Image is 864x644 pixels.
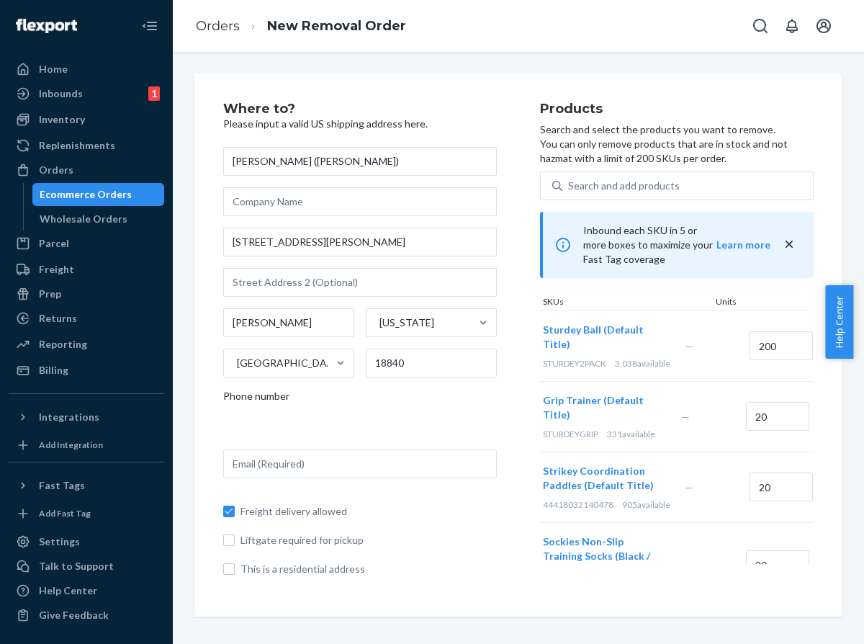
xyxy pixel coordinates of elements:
h2: Products [540,102,814,117]
button: Open Search Box [746,12,775,40]
a: Reporting [9,333,164,356]
input: ZIP Code [366,349,497,377]
div: Ecommerce Orders [40,187,132,202]
button: Open account menu [809,12,838,40]
ol: breadcrumbs [184,5,418,48]
div: SKUs [540,295,713,310]
span: Grip Trainer (Default Title) [543,394,644,421]
div: Give Feedback [39,608,109,622]
input: Quantity [750,473,813,501]
div: Parcel [39,236,69,251]
input: Company Name [223,187,497,216]
div: Prep [39,287,61,301]
div: Help Center [39,583,97,598]
input: Quantity [750,331,813,360]
a: Wholesale Orders [32,207,165,231]
input: Street Address [223,228,497,256]
a: Inbounds1 [9,82,164,105]
div: Inbound each SKU in 5 or more boxes to maximize your Fast Tag coverage [540,212,814,278]
a: Returns [9,307,164,330]
span: 331 available [607,429,655,439]
a: Home [9,58,164,81]
div: Replenishments [39,138,115,153]
div: Freight [39,262,74,277]
iframe: Opens a widget where you can chat to one of our agents [770,601,850,637]
input: City [223,308,354,337]
a: Orders [9,158,164,182]
span: 44418032140478 [543,499,613,510]
div: Units [713,295,778,310]
button: Sockies Non-Slip Training Socks (Black / Large) [543,535,664,578]
span: STURDEYGRIP [543,429,598,439]
button: Give Feedback [9,604,164,627]
div: Returns [39,311,77,326]
div: [GEOGRAPHIC_DATA] [237,356,335,370]
a: Orders [196,18,240,34]
span: Phone number [223,389,289,409]
div: Reporting [39,337,87,352]
a: Settings [9,530,164,553]
div: Add Fast Tag [39,507,91,519]
input: Street Address 2 (Optional) [223,268,497,297]
div: 1 [148,86,160,101]
h2: Where to? [223,102,497,117]
div: Integrations [39,410,99,424]
div: Home [39,62,68,76]
span: 3,038 available [615,358,670,369]
button: Talk to Support [9,555,164,578]
div: Search and add products [568,179,680,193]
span: STURDEY2PACK [543,358,606,369]
a: Inventory [9,108,164,131]
span: Sturdey Ball (Default Title) [543,323,644,350]
span: Sockies Non-Slip Training Socks (Black / Large) [543,535,650,576]
div: Fast Tags [39,478,85,493]
a: Billing [9,359,164,382]
input: First & Last Name [223,147,497,176]
span: Strikey Coordination Paddles (Default Title) [543,465,654,491]
span: 905 available [622,499,670,510]
a: New Removal Order [267,18,406,34]
button: Learn more [716,238,770,252]
a: Replenishments [9,134,164,157]
button: Integrations [9,406,164,429]
button: Fast Tags [9,474,164,497]
input: Quantity [746,550,809,579]
div: Billing [39,363,68,377]
button: Help Center [825,285,853,359]
input: Quantity [746,402,809,431]
a: Prep [9,282,164,305]
button: Sturdey Ball (Default Title) [543,323,667,352]
div: Settings [39,535,80,549]
a: Help Center [9,579,164,602]
div: Inventory [39,112,85,127]
span: Liftgate required for pickup [240,533,497,547]
button: Close Navigation [135,12,164,40]
div: Orders [39,163,73,177]
a: Add Integration [9,434,164,456]
p: Please input a valid US shipping address here. [223,117,497,131]
div: Wholesale Orders [40,212,127,226]
span: — [681,411,690,423]
input: [GEOGRAPHIC_DATA] [235,356,237,370]
button: Open notifications [778,12,806,40]
div: [US_STATE] [379,316,434,330]
a: Parcel [9,232,164,255]
p: Search and select the products you want to remove. You can only remove products that are in stock... [540,122,814,166]
span: — [685,481,693,493]
button: Strikey Coordination Paddles (Default Title) [543,464,667,493]
div: Talk to Support [39,559,114,573]
span: — [681,559,690,571]
span: This is a residential address [240,562,497,576]
input: [US_STATE] [378,316,379,330]
button: Grip Trainer (Default Title) [543,393,664,422]
a: Freight [9,258,164,281]
a: Add Fast Tag [9,503,164,524]
a: Ecommerce Orders [32,183,165,206]
input: This is a residential address [223,563,235,575]
button: close [782,237,796,252]
span: — [685,340,693,352]
input: Freight delivery allowed [223,506,235,517]
input: Liftgate required for pickup [223,535,235,546]
img: Flexport logo [16,19,77,33]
